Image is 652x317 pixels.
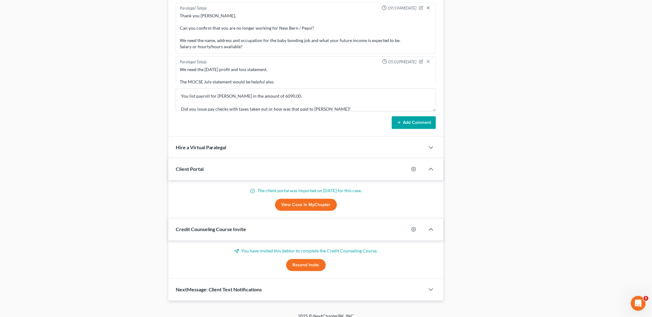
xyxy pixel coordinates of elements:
[176,166,204,172] span: Client Portal
[176,287,262,293] span: NextMessage: Client Text Notifications
[176,145,227,150] span: Hire a Virtual Paralegal
[644,296,649,301] span: 5
[286,259,326,272] button: Resend Invite
[180,6,207,12] div: Paralegal Tataje
[176,248,436,254] p: You have invited this debtor to complete the Credit Counseling Course.
[388,59,417,65] span: 05:02PM[DATE]
[180,13,432,50] div: Thank you [PERSON_NAME], Can you confirm that you are no longer working for New Bern / Pepsi? We ...
[180,59,207,66] div: Paralegal Tataje
[392,116,436,129] button: Add Comment
[180,67,432,85] div: We need the [DATE] profit and loss statement. The MOCSE July statement would be helpful also.
[176,188,436,194] p: The client portal was imported on [DATE] for this case.
[176,226,246,232] span: Credit Counseling Course Invite
[631,296,646,311] iframe: Intercom live chat
[388,6,417,11] span: 09:59AM[DATE]
[275,199,337,211] a: View Case in MyChapter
